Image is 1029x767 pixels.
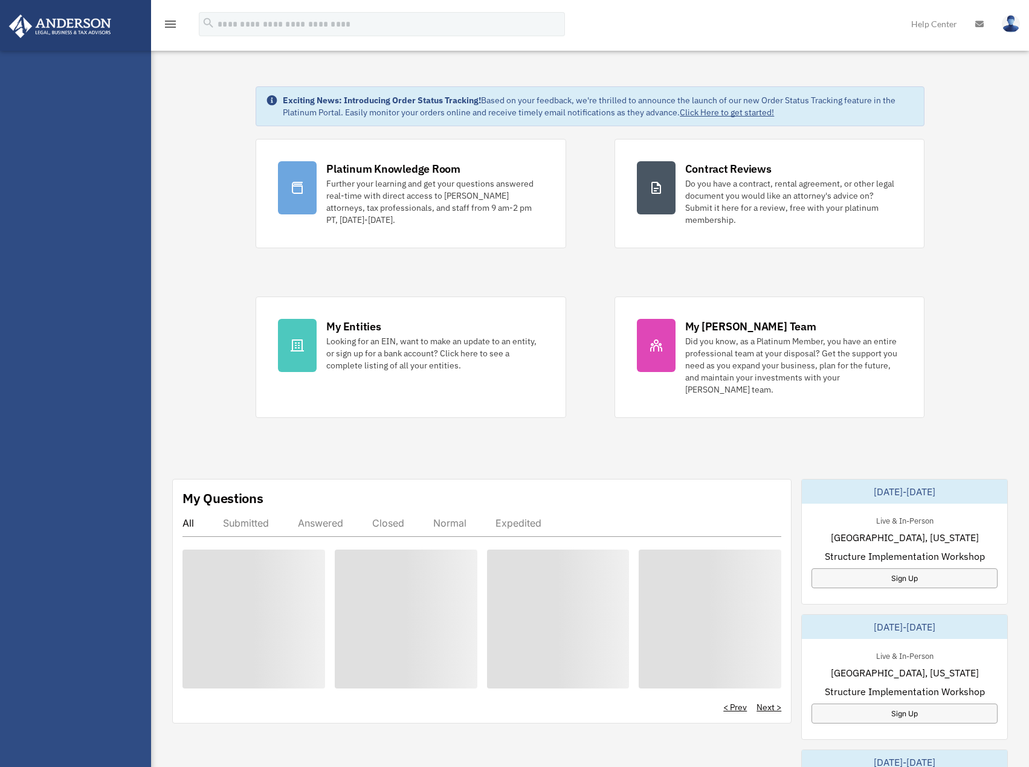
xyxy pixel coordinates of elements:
a: My [PERSON_NAME] Team Did you know, as a Platinum Member, you have an entire professional team at... [614,297,924,418]
a: My Entities Looking for an EIN, want to make an update to an entity, or sign up for a bank accoun... [256,297,566,418]
a: Contract Reviews Do you have a contract, rental agreement, or other legal document you would like... [614,139,924,248]
a: Click Here to get started! [680,107,774,118]
span: Structure Implementation Workshop [825,684,985,699]
div: [DATE]-[DATE] [802,615,1007,639]
div: My Questions [182,489,263,507]
div: Normal [433,517,466,529]
div: Do you have a contract, rental agreement, or other legal document you would like an attorney's ad... [685,178,902,226]
strong: Exciting News: Introducing Order Status Tracking! [283,95,481,106]
div: My Entities [326,319,381,334]
a: Sign Up [811,704,998,724]
span: [GEOGRAPHIC_DATA], [US_STATE] [831,666,979,680]
div: Looking for an EIN, want to make an update to an entity, or sign up for a bank account? Click her... [326,335,543,371]
div: All [182,517,194,529]
div: Live & In-Person [866,513,943,526]
div: Closed [372,517,404,529]
div: Did you know, as a Platinum Member, you have an entire professional team at your disposal? Get th... [685,335,902,396]
a: menu [163,21,178,31]
a: Platinum Knowledge Room Further your learning and get your questions answered real-time with dire... [256,139,566,248]
div: Submitted [223,517,269,529]
a: < Prev [723,701,747,713]
div: Answered [298,517,343,529]
i: menu [163,17,178,31]
div: Live & In-Person [866,649,943,661]
span: Structure Implementation Workshop [825,549,985,563]
img: User Pic [1002,15,1020,33]
a: Next > [756,701,781,713]
div: Expedited [495,517,541,529]
div: Further your learning and get your questions answered real-time with direct access to [PERSON_NAM... [326,178,543,226]
div: Platinum Knowledge Room [326,161,460,176]
div: [DATE]-[DATE] [802,480,1007,504]
i: search [202,16,215,30]
a: Sign Up [811,568,998,588]
div: Contract Reviews [685,161,772,176]
div: My [PERSON_NAME] Team [685,319,816,334]
img: Anderson Advisors Platinum Portal [5,14,115,38]
span: [GEOGRAPHIC_DATA], [US_STATE] [831,530,979,545]
div: Based on your feedback, we're thrilled to announce the launch of our new Order Status Tracking fe... [283,94,914,118]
